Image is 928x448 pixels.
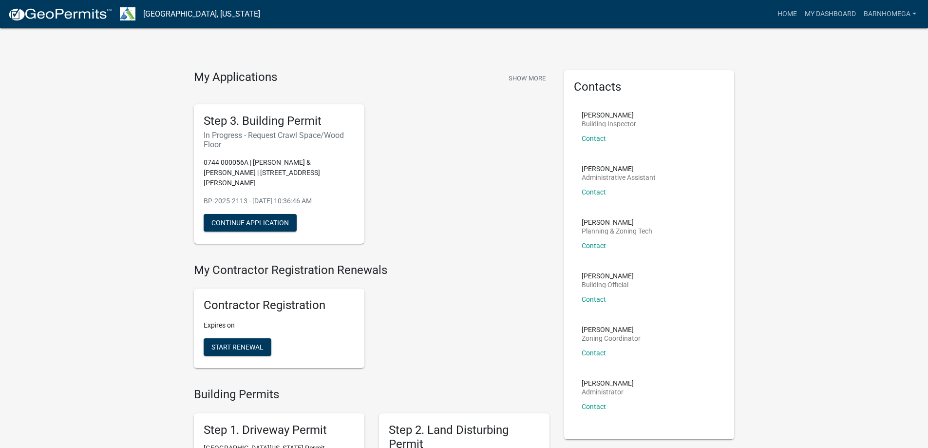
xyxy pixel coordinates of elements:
[582,174,656,181] p: Administrative Assistant
[582,326,641,333] p: [PERSON_NAME]
[860,5,920,23] a: BarnHomeGA
[204,131,355,149] h6: In Progress - Request Crawl Space/Wood Floor
[582,380,634,387] p: [PERSON_NAME]
[505,70,549,86] button: Show More
[582,389,634,395] p: Administrator
[211,343,264,351] span: Start Renewal
[582,281,634,288] p: Building Official
[582,242,606,250] a: Contact
[204,214,297,232] button: Continue Application
[204,423,355,437] h5: Step 1. Driveway Permit
[774,5,801,23] a: Home
[582,349,606,357] a: Contact
[194,263,549,376] wm-registration-list-section: My Contractor Registration Renewals
[204,320,355,331] p: Expires on
[143,6,260,22] a: [GEOGRAPHIC_DATA], [US_STATE]
[582,188,606,196] a: Contact
[582,335,641,342] p: Zoning Coordinator
[582,219,652,226] p: [PERSON_NAME]
[582,112,636,118] p: [PERSON_NAME]
[582,120,636,127] p: Building Inspector
[582,135,606,142] a: Contact
[582,273,634,279] p: [PERSON_NAME]
[204,338,271,356] button: Start Renewal
[574,80,725,94] h5: Contacts
[582,165,656,172] p: [PERSON_NAME]
[194,70,277,85] h4: My Applications
[582,403,606,410] a: Contact
[194,263,549,277] h4: My Contractor Registration Renewals
[801,5,860,23] a: My Dashboard
[120,7,135,20] img: Troup County, Georgia
[582,295,606,303] a: Contact
[204,298,355,312] h5: Contractor Registration
[204,196,355,206] p: BP-2025-2113 - [DATE] 10:36:46 AM
[194,388,549,402] h4: Building Permits
[582,228,652,234] p: Planning & Zoning Tech
[204,157,355,188] p: 0744 000056A | [PERSON_NAME] & [PERSON_NAME] | [STREET_ADDRESS][PERSON_NAME]
[204,114,355,128] h5: Step 3. Building Permit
